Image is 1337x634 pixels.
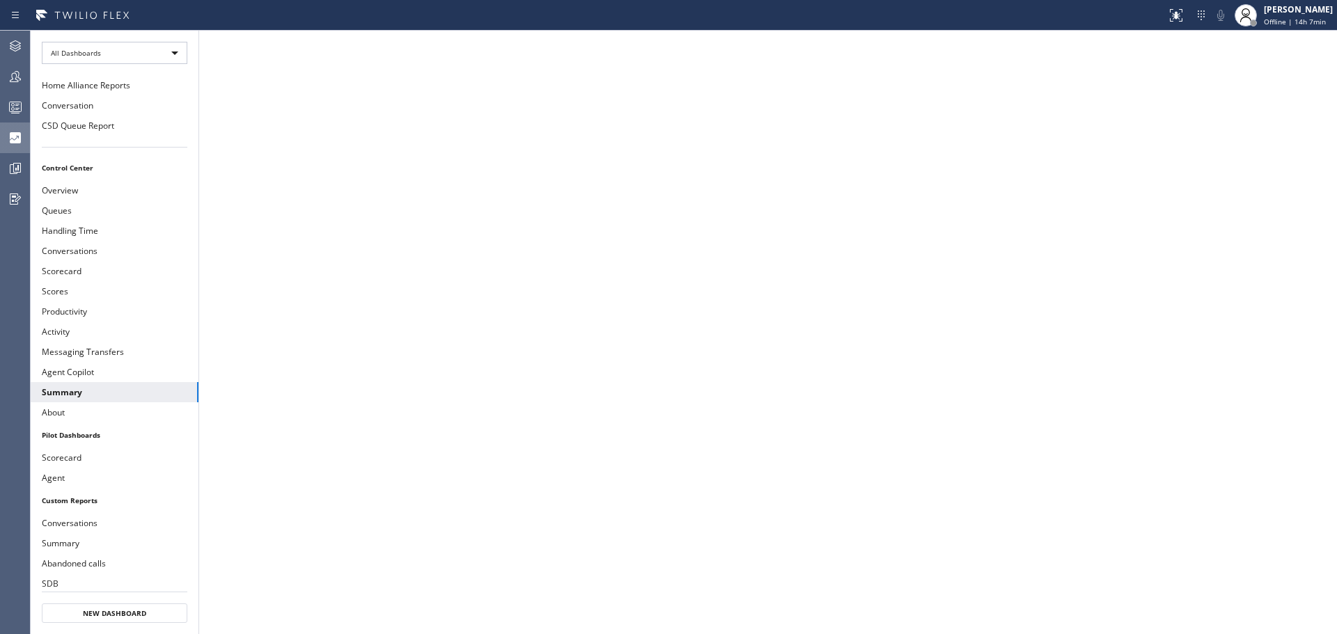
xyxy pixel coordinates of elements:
[31,553,198,573] button: Abandoned calls
[31,221,198,241] button: Handling Time
[31,116,198,136] button: CSD Queue Report
[31,322,198,342] button: Activity
[31,180,198,200] button: Overview
[199,31,1337,634] iframe: dashboard_9f6bb337dffe
[31,362,198,382] button: Agent Copilot
[31,573,198,594] button: SDB
[31,426,198,444] li: Pilot Dashboards
[31,513,198,533] button: Conversations
[31,491,198,509] li: Custom Reports
[31,281,198,301] button: Scores
[31,159,198,177] li: Control Center
[31,241,198,261] button: Conversations
[1211,6,1230,25] button: Mute
[31,301,198,322] button: Productivity
[42,42,187,64] div: All Dashboards
[31,261,198,281] button: Scorecard
[31,75,198,95] button: Home Alliance Reports
[31,382,198,402] button: Summary
[1264,17,1326,26] span: Offline | 14h 7min
[31,447,198,468] button: Scorecard
[1264,3,1333,15] div: [PERSON_NAME]
[31,468,198,488] button: Agent
[31,95,198,116] button: Conversation
[31,200,198,221] button: Queues
[31,533,198,553] button: Summary
[31,402,198,422] button: About
[31,342,198,362] button: Messaging Transfers
[42,603,187,623] button: New Dashboard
